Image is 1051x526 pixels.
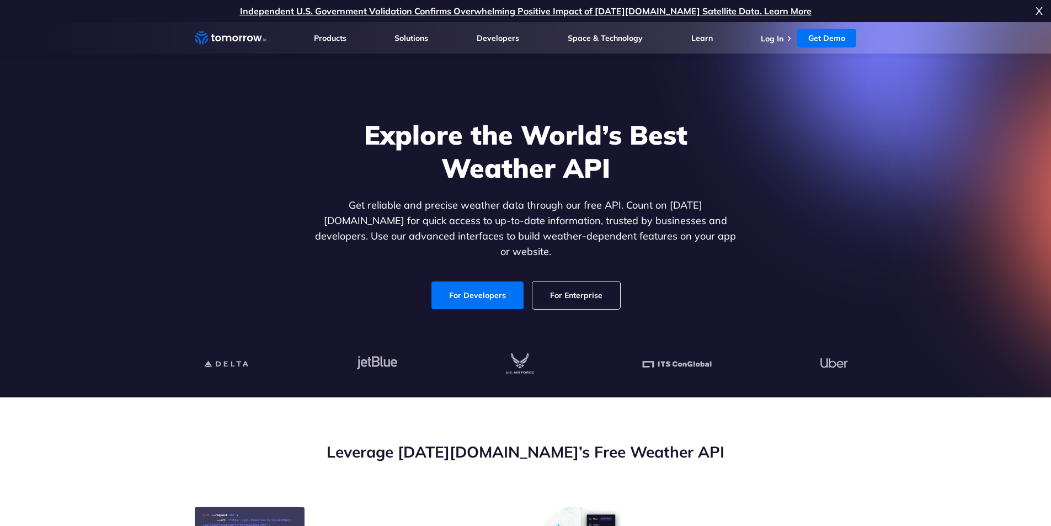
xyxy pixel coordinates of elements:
a: Log In [761,34,783,44]
a: Get Demo [797,29,856,47]
a: For Developers [431,281,524,309]
p: Get reliable and precise weather data through our free API. Count on [DATE][DOMAIN_NAME] for quic... [313,198,739,259]
a: Solutions [394,33,428,43]
a: Learn [691,33,713,43]
a: Independent U.S. Government Validation Confirms Overwhelming Positive Impact of [DATE][DOMAIN_NAM... [240,6,812,17]
a: For Enterprise [532,281,620,309]
a: Products [314,33,346,43]
h1: Explore the World’s Best Weather API [313,118,739,184]
a: Home link [195,30,266,46]
a: Space & Technology [568,33,643,43]
a: Developers [477,33,519,43]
